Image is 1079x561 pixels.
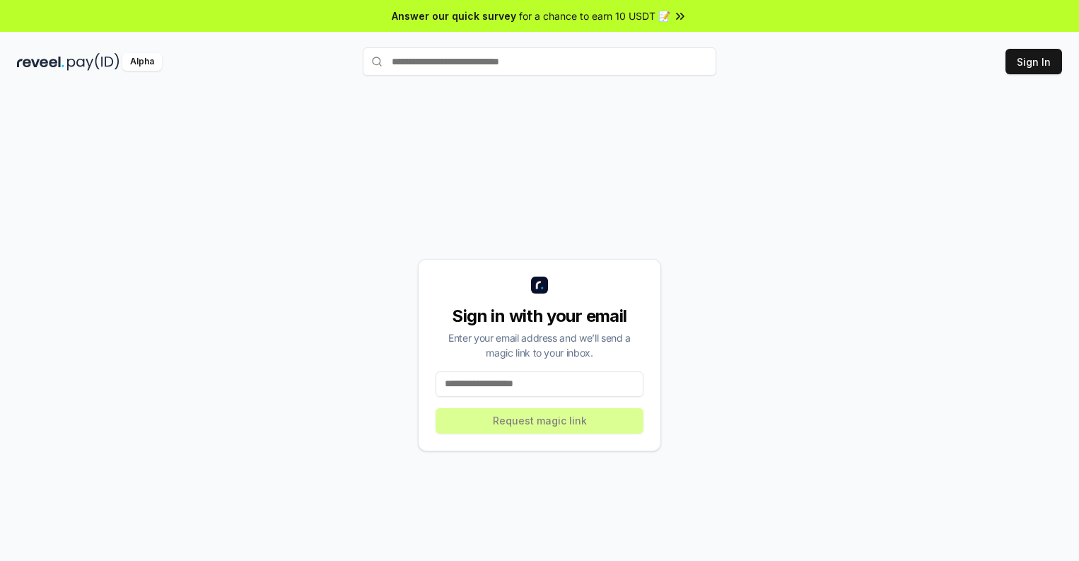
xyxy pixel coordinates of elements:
[436,305,643,328] div: Sign in with your email
[531,277,548,294] img: logo_small
[122,53,162,71] div: Alpha
[519,8,670,23] span: for a chance to earn 10 USDT 📝
[67,53,119,71] img: pay_id
[436,330,643,360] div: Enter your email address and we’ll send a magic link to your inbox.
[1005,49,1062,74] button: Sign In
[392,8,516,23] span: Answer our quick survey
[17,53,64,71] img: reveel_dark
